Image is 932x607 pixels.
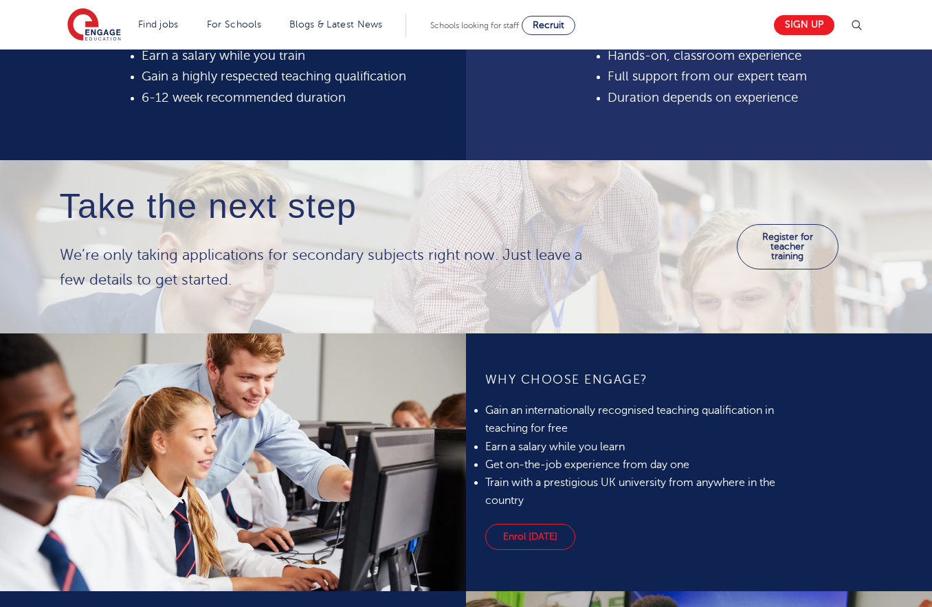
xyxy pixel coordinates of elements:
li: Get on-the-job experience from day one [485,456,790,474]
span: Earn a salary while you train [142,49,305,63]
span: 6-12 week recommended duration [142,91,346,104]
span: Recruit [533,20,564,30]
p: We’re only taking applications for secondary subjects right now. Just leave a few details to get ... [60,243,604,292]
a: Enrol [DATE] [485,524,575,550]
span: Full support from our expert team [608,69,807,83]
h4: WHY CHOOSE ENGAGE? [485,371,790,388]
li: Train with a prestigious UK university from anywhere in the country [485,474,790,510]
a: Sign up [774,15,834,35]
a: Find jobs [138,19,179,30]
li: Gain an internationally recognised teaching qualification in teaching for free [485,401,790,438]
span: Hands-on, classroom experience [608,49,801,63]
a: Blogs & Latest News [289,19,383,30]
span: Gain a highly respected teaching qualification [142,69,406,83]
a: Register for teacher training [737,224,838,269]
span: Duration depends on experience [608,91,798,104]
h4: Take the next step [60,188,604,225]
span: Schools looking for staff [430,21,519,30]
a: Recruit [522,16,575,35]
li: Earn a salary while you learn [485,438,790,456]
img: Engage Education [67,8,121,43]
a: For Schools [207,19,261,30]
